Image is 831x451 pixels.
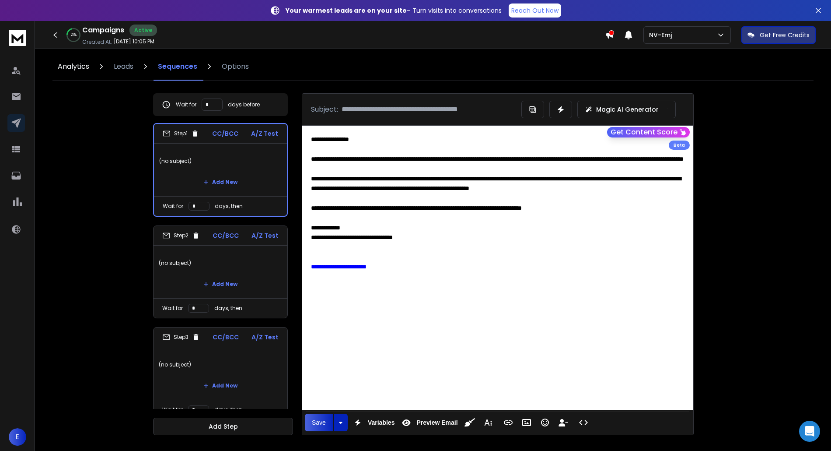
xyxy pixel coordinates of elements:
p: Created At: [82,39,112,46]
p: days, then [214,305,242,312]
div: Active [129,25,157,36]
p: Sequences [158,61,197,72]
a: Leads [108,53,139,81]
div: Step 1 [163,130,199,137]
button: Emoticons [537,414,553,431]
button: Save [305,414,333,431]
button: Code View [575,414,592,431]
p: A/Z Test [251,231,279,240]
li: Step2CC/BCCA/Z Test(no subject)Add NewWait fordays, then [153,225,288,318]
p: days, then [214,406,242,413]
button: Add New [196,377,244,395]
button: E [9,428,26,446]
p: Wait for [162,305,183,312]
img: logo [9,30,26,46]
button: Add New [196,275,244,293]
button: Add New [196,173,244,191]
div: Step 3 [162,333,200,341]
p: Magic AI Generator [596,105,659,114]
div: Beta [669,141,690,150]
li: Step3CC/BCCA/Z Test(no subject)Add NewWait fordays, then [153,327,288,420]
p: Reach Out Now [511,6,559,15]
p: – Turn visits into conversations [286,6,502,15]
strong: Your warmest leads are on your site [286,6,407,15]
p: Wait for [162,406,183,413]
p: Get Free Credits [760,31,810,39]
li: Step1CC/BCCA/Z Test(no subject)Add NewWait fordays, then [153,123,288,217]
p: (no subject) [159,352,282,377]
p: CC/BCC [213,333,239,342]
p: Analytics [58,61,89,72]
button: More Text [480,414,496,431]
p: Subject: [311,104,338,115]
a: Options [216,53,254,81]
button: Add Step [153,418,293,435]
p: 21 % [71,32,77,38]
p: CC/BCC [213,231,239,240]
button: Insert Image (Ctrl+P) [518,414,535,431]
div: Step 2 [162,232,200,240]
p: (no subject) [159,149,282,173]
p: Wait for [176,101,196,108]
span: Variables [366,419,397,426]
h1: Campaigns [82,25,124,35]
button: Get Free Credits [741,26,816,44]
button: Get Content Score [607,127,690,137]
button: Insert Unsubscribe Link [555,414,572,431]
a: Analytics [52,53,94,81]
button: Magic AI Generator [577,101,676,118]
p: Wait for [163,203,183,210]
a: Reach Out Now [509,4,561,18]
span: Preview Email [415,419,459,426]
p: [DATE] 10:05 PM [114,38,154,45]
p: A/Z Test [251,129,278,138]
p: NV-Emj [649,31,675,39]
p: days before [228,101,260,108]
p: CC/BCC [212,129,238,138]
button: Insert Link (Ctrl+K) [500,414,517,431]
button: Variables [349,414,397,431]
div: Open Intercom Messenger [799,421,820,442]
p: (no subject) [159,251,282,275]
p: Leads [114,61,133,72]
p: Options [222,61,249,72]
p: days, then [215,203,243,210]
button: Clean HTML [461,414,478,431]
p: A/Z Test [251,333,279,342]
a: Sequences [153,53,203,81]
button: Preview Email [398,414,459,431]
